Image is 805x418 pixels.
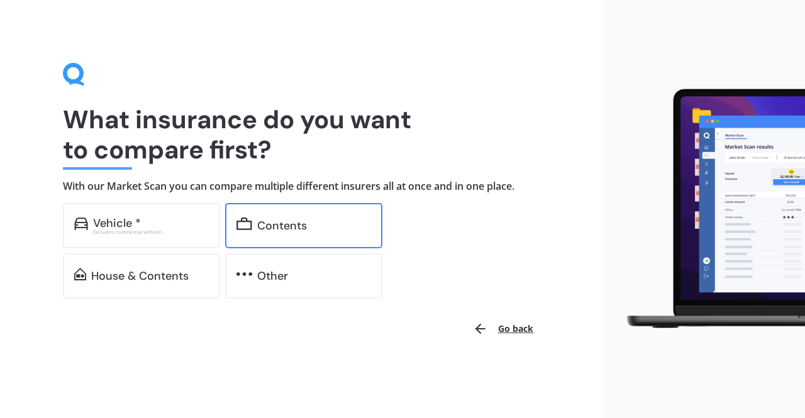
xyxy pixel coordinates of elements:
img: content.01f40a52572271636b6f.svg [236,217,252,230]
div: House & Contents [91,270,189,282]
img: home-and-contents.b802091223b8502ef2dd.svg [74,268,86,280]
div: Excludes commercial vehicles [93,229,209,234]
img: car.f15378c7a67c060ca3f3.svg [74,217,88,230]
h4: With our Market Scan you can compare multiple different insurers all at once and in one place. [63,180,541,193]
img: laptop.webp [614,84,805,334]
h1: What insurance do you want to compare first? [63,104,541,165]
img: other.81dba5aafe580aa69f38.svg [236,268,252,280]
div: Other [257,270,288,282]
button: Go back [465,314,541,344]
div: Contents [257,219,307,232]
div: Vehicle * [93,217,141,229]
